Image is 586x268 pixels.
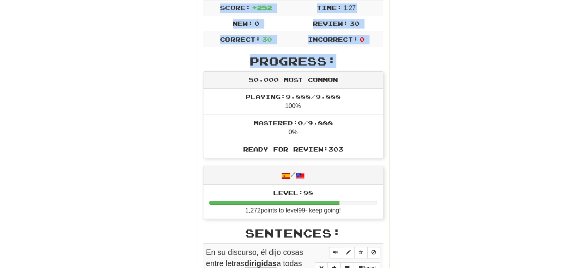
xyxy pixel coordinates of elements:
[342,247,355,258] button: Edit sentence
[203,55,383,67] h2: Progress:
[254,119,333,126] span: Mastered: 0 / 9,888
[367,247,380,258] button: Toggle ignore
[220,4,250,11] span: Score:
[344,5,356,11] span: 1 : 27
[252,4,272,11] span: + 252
[203,89,383,115] li: 100%
[273,189,313,196] span: Level: 98
[262,35,272,43] span: 30
[349,20,359,27] span: 30
[220,35,260,43] span: Correct:
[245,93,341,100] span: Playing: 9,888 / 9,888
[308,35,358,43] span: Incorrect:
[203,185,383,219] li: 1,272 points to level 99 - keep going!
[203,115,383,141] li: 0%
[203,72,383,89] div: 50,000 Most Common
[329,247,342,258] button: Play sentence audio
[354,247,368,258] button: Toggle favorite
[233,20,253,27] span: New:
[317,4,342,11] span: Time:
[359,35,364,43] span: 0
[254,20,259,27] span: 0
[203,227,383,239] h2: Sentences:
[329,247,380,258] div: Sentence controls
[313,20,348,27] span: Review:
[203,166,383,184] div: /
[243,145,343,153] span: Ready for Review: 303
